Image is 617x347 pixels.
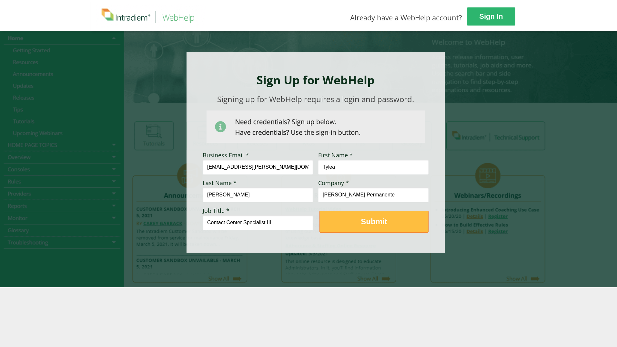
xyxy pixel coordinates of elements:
span: Business Email * [203,151,249,159]
img: Need Credentials? Sign up below. Have Credentials? Use the sign-in button. [207,110,425,143]
span: Already have a WebHelp account? [350,13,462,22]
strong: Sign In [479,12,503,20]
strong: Submit [361,217,387,226]
span: Company * [318,179,349,187]
span: First Name * [318,151,353,159]
strong: Sign Up for WebHelp [257,72,375,88]
span: Job Title * [203,207,229,215]
span: Signing up for WebHelp requires a login and password. [217,94,414,104]
span: Last Name * [203,179,237,187]
button: Submit [319,211,429,233]
a: Sign In [467,7,515,26]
